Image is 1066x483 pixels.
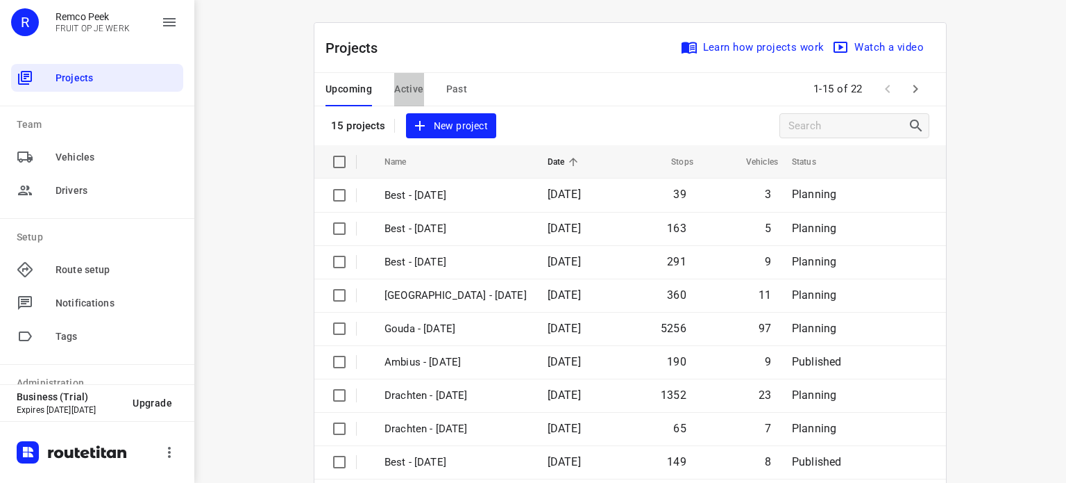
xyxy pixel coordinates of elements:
[17,376,183,391] p: Administration
[384,354,527,370] p: Ambius - Monday
[792,422,836,435] span: Planning
[325,81,372,98] span: Upcoming
[384,455,527,470] p: Best - Friday
[661,388,686,402] span: 1352
[765,188,771,201] span: 3
[548,355,581,368] span: [DATE]
[788,115,908,137] input: Search projects
[759,388,771,402] span: 23
[17,117,183,132] p: Team
[384,254,527,270] p: Best - [DATE]
[384,188,527,204] p: Best - Friday
[56,183,178,198] span: Drivers
[673,422,686,435] span: 65
[667,455,686,468] span: 149
[56,263,178,277] span: Route setup
[792,154,834,170] span: Status
[765,422,771,435] span: 7
[56,296,178,311] span: Notifications
[548,188,581,201] span: [DATE]
[548,255,581,268] span: [DATE]
[765,455,771,468] span: 8
[667,255,686,268] span: 291
[759,322,771,335] span: 97
[765,355,771,368] span: 9
[331,120,386,132] p: 15 projects
[11,289,183,317] div: Notifications
[908,117,929,134] div: Search
[902,75,929,103] span: Next Page
[765,255,771,268] span: 9
[384,388,527,404] p: Drachten - Monday
[414,117,488,135] span: New project
[661,322,686,335] span: 5256
[56,24,130,33] p: FRUIT OP JE WERK
[667,222,686,235] span: 163
[792,255,836,268] span: Planning
[11,256,183,284] div: Route setup
[133,398,172,409] span: Upgrade
[56,71,178,85] span: Projects
[548,288,581,302] span: [DATE]
[325,38,389,58] p: Projects
[548,388,581,402] span: [DATE]
[792,288,836,302] span: Planning
[446,81,468,98] span: Past
[11,322,183,350] div: Tags
[792,355,842,368] span: Published
[792,388,836,402] span: Planning
[394,81,423,98] span: Active
[56,329,178,344] span: Tags
[667,288,686,302] span: 360
[792,322,836,335] span: Planning
[384,221,527,237] p: Best - Thursday
[121,391,183,416] button: Upgrade
[11,64,183,92] div: Projects
[759,288,771,302] span: 11
[792,188,836,201] span: Planning
[874,75,902,103] span: Previous Page
[406,113,496,139] button: New project
[792,455,842,468] span: Published
[17,230,183,245] p: Setup
[548,455,581,468] span: [DATE]
[56,11,130,22] p: Remco Peek
[667,355,686,368] span: 190
[548,322,581,335] span: [DATE]
[808,74,868,104] span: 1-15 of 22
[11,177,183,204] div: Drivers
[653,154,693,170] span: Stops
[728,154,778,170] span: Vehicles
[792,222,836,235] span: Planning
[765,222,771,235] span: 5
[384,421,527,437] p: Drachten - Friday
[17,405,121,415] p: Expires [DATE][DATE]
[17,391,121,402] p: Business (Trial)
[384,321,527,337] p: Gouda - Monday
[548,422,581,435] span: [DATE]
[11,8,39,36] div: R
[11,143,183,171] div: Vehicles
[56,150,178,165] span: Vehicles
[384,154,425,170] span: Name
[548,154,583,170] span: Date
[384,288,527,304] p: Antwerpen - Monday
[548,222,581,235] span: [DATE]
[673,188,686,201] span: 39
